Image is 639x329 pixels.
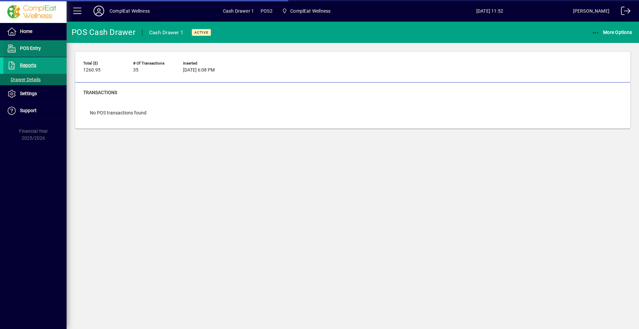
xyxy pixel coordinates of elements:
div: ComplEat Wellness [109,6,150,16]
span: 1260.95 [83,68,101,73]
a: POS Entry [3,40,67,57]
span: Active [194,30,208,35]
div: Cash Drawer 1 [149,27,183,38]
span: [DATE] 11:52 [406,6,573,16]
span: POS Entry [20,46,41,51]
span: Home [20,29,32,34]
a: Support [3,102,67,119]
span: More Options [592,30,632,35]
a: Drawer Details [3,74,67,85]
button: Profile [88,5,109,17]
span: 35 [133,68,138,73]
span: ComplEat Wellness [290,6,330,16]
a: Settings [3,85,67,102]
span: Total ($) [83,61,123,66]
span: # of Transactions [133,61,173,66]
span: [DATE] 6:08 PM [183,68,215,73]
span: Cash Drawer 1 [223,6,254,16]
span: POS2 [261,6,273,16]
a: Logout [616,1,631,23]
div: POS Cash Drawer [72,27,135,38]
div: [PERSON_NAME] [573,6,609,16]
span: Inserted [183,61,223,66]
span: Reports [20,63,36,68]
div: No POS transactions found [83,103,153,123]
button: More Options [590,26,634,38]
span: Transactions [83,90,117,95]
span: Support [20,108,37,113]
a: Home [3,23,67,40]
span: Drawer Details [7,77,41,82]
span: Settings [20,91,37,96]
span: ComplEat Wellness [279,5,333,17]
